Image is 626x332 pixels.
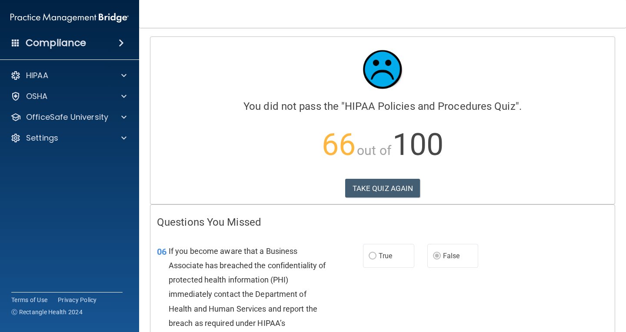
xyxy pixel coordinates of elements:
[26,112,108,122] p: OfficeSafe University
[356,43,409,95] img: sad_face.ecc698e2.jpg
[357,143,391,158] span: out of
[26,70,48,81] p: HIPAA
[26,37,86,49] h4: Compliance
[10,70,127,81] a: HIPAA
[345,100,515,112] span: HIPAA Policies and Procedures Quiz
[157,247,166,257] span: 06
[10,133,127,143] a: Settings
[345,179,420,198] button: TAKE QUIZ AGAIN
[11,296,47,304] a: Terms of Use
[10,91,127,102] a: OSHA
[26,91,48,102] p: OSHA
[322,127,356,162] span: 66
[443,252,460,260] span: False
[11,308,83,316] span: Ⓒ Rectangle Health 2024
[157,217,608,228] h4: Questions You Missed
[10,112,127,122] a: OfficeSafe University
[157,101,608,112] h4: You did not pass the " ".
[379,252,392,260] span: True
[58,296,97,304] a: Privacy Policy
[10,9,129,26] img: PMB logo
[433,253,441,260] input: False
[26,133,58,143] p: Settings
[393,127,443,162] span: 100
[369,253,376,260] input: True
